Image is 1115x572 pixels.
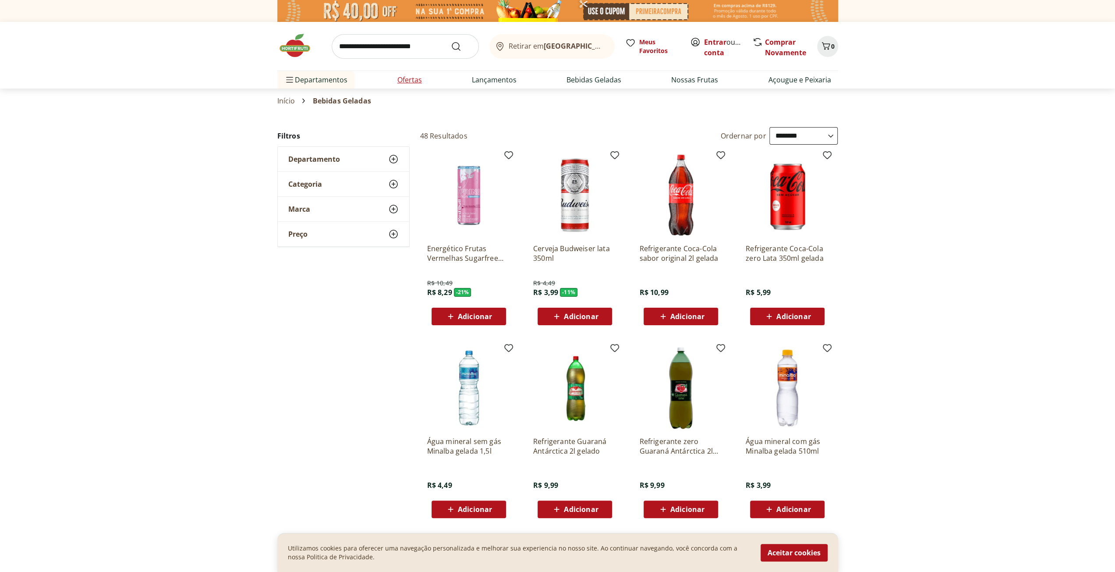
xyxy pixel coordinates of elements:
[746,153,829,237] img: Refrigerante Coca-Cola zero Lata 350ml gelada
[704,37,743,58] span: ou
[750,501,825,518] button: Adicionar
[533,279,555,288] span: R$ 4,49
[544,41,691,51] b: [GEOGRAPHIC_DATA]/[GEOGRAPHIC_DATA]
[288,544,750,561] p: Utilizamos cookies para oferecer uma navegação personalizada e melhorar sua experiencia no nosso ...
[721,131,766,141] label: Ordernar por
[451,41,472,52] button: Submit Search
[639,480,664,490] span: R$ 9,99
[427,437,510,456] a: Água mineral sem gás Minalba gelada 1,5l
[704,37,726,47] a: Entrar
[639,38,680,55] span: Meus Favoritos
[817,36,838,57] button: Carrinho
[288,230,308,238] span: Preço
[288,155,340,163] span: Departamento
[288,205,310,213] span: Marca
[420,131,467,141] h2: 48 Resultados
[750,308,825,325] button: Adicionar
[538,308,612,325] button: Adicionar
[564,506,598,513] span: Adicionar
[776,506,811,513] span: Adicionar
[427,288,452,297] span: R$ 8,29
[704,37,752,57] a: Criar conta
[670,313,704,320] span: Adicionar
[432,501,506,518] button: Adicionar
[746,244,829,263] a: Refrigerante Coca-Cola zero Lata 350ml gelada
[533,288,558,297] span: R$ 3,99
[746,346,829,430] img: Água mineral com gás Minalba gelada 510ml
[746,288,771,297] span: R$ 5,99
[639,153,722,237] img: Refrigerante Coca-Cola sabor original 2l gelada
[776,313,811,320] span: Adicionar
[533,437,616,456] a: Refrigerante Guaraná Antárctica 2l gelado
[284,69,295,90] button: Menu
[639,437,722,456] a: Refrigerante zero Guaraná Antárctica 2l gelado
[277,127,410,145] h2: Filtros
[533,480,558,490] span: R$ 9,99
[533,244,616,263] a: Cerveja Budweiser lata 350ml
[312,97,371,105] span: Bebidas Geladas
[284,69,347,90] span: Departamentos
[625,38,680,55] a: Meus Favoritos
[427,346,510,430] img: Água mineral sem gás Minalba gelada 1,5l
[454,288,471,297] span: - 21 %
[639,346,722,430] img: Refrigerante zero Guaraná Antárctica 2l gelado
[427,244,510,263] a: Energético Frutas Vermelhas Sugarfree Red Bull 250ml
[427,480,452,490] span: R$ 4,49
[458,313,492,320] span: Adicionar
[278,172,409,196] button: Categoria
[397,75,422,85] a: Ofertas
[560,288,577,297] span: - 11 %
[639,288,668,297] span: R$ 10,99
[277,97,295,105] a: Início
[670,506,704,513] span: Adicionar
[639,244,722,263] a: Refrigerante Coca-Cola sabor original 2l gelada
[746,437,829,456] a: Água mineral com gás Minalba gelada 510ml
[533,346,616,430] img: Refrigerante Guaraná Antárctica 2l gelado
[533,153,616,237] img: Cerveja Budweiser lata 350ml
[538,501,612,518] button: Adicionar
[277,32,321,59] img: Hortifruti
[768,75,831,85] a: Açougue e Peixaria
[644,501,718,518] button: Adicionar
[509,42,605,50] span: Retirar em
[489,34,615,59] button: Retirar em[GEOGRAPHIC_DATA]/[GEOGRAPHIC_DATA]
[427,279,453,288] span: R$ 10,49
[831,42,835,50] span: 0
[671,75,718,85] a: Nossas Frutas
[761,544,828,561] button: Aceitar cookies
[278,197,409,221] button: Marca
[566,75,621,85] a: Bebidas Geladas
[472,75,517,85] a: Lançamentos
[765,37,806,57] a: Comprar Novamente
[278,222,409,246] button: Preço
[644,308,718,325] button: Adicionar
[288,180,322,188] span: Categoria
[332,34,479,59] input: search
[458,506,492,513] span: Adicionar
[432,308,506,325] button: Adicionar
[278,147,409,171] button: Departamento
[564,313,598,320] span: Adicionar
[746,480,771,490] span: R$ 3,99
[427,153,510,237] img: Energético Frutas Vermelhas Sugarfree Red Bull 250ml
